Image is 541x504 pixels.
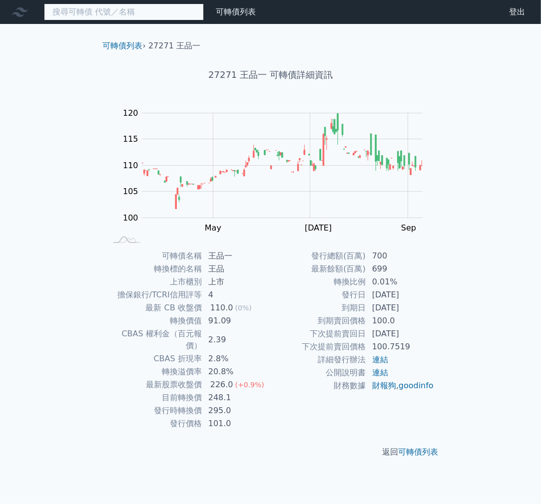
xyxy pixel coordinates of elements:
td: 到期日 [271,301,366,314]
tspan: Sep [401,223,416,233]
td: 上市 [202,275,271,288]
td: 上市櫃別 [107,275,202,288]
td: 詳細發行辦法 [271,353,366,366]
td: 轉換標的名稱 [107,262,202,275]
td: 到期賣回價格 [271,314,366,327]
td: 擔保銀行/TCRI信用評等 [107,288,202,301]
td: 0.01% [366,275,435,288]
td: 發行價格 [107,417,202,430]
tspan: 110 [123,161,138,170]
td: 最新股票收盤價 [107,378,202,391]
tspan: 120 [123,108,138,118]
td: 20.8% [202,365,271,378]
td: 下次提前賣回日 [271,327,366,340]
td: CBAS 權利金（百元報價） [107,327,202,352]
td: 295.0 [202,404,271,417]
td: 最新 CB 收盤價 [107,301,202,314]
div: 110.0 [208,302,235,314]
a: 連結 [372,368,388,377]
td: [DATE] [366,327,435,340]
div: 226.0 [208,379,235,391]
td: 100.7519 [366,340,435,353]
td: 4 [202,288,271,301]
td: 財務數據 [271,379,366,392]
a: 登出 [501,4,533,20]
td: 248.1 [202,391,271,404]
a: 財報狗 [372,381,396,390]
td: 101.0 [202,417,271,430]
td: 轉換比例 [271,275,366,288]
td: 王品一 [202,250,271,262]
a: 連結 [372,355,388,364]
td: [DATE] [366,301,435,314]
td: 2.8% [202,352,271,365]
tspan: May [205,223,221,233]
td: 轉換溢價率 [107,365,202,378]
a: 可轉債列表 [103,41,143,50]
tspan: 115 [123,134,138,144]
td: 發行時轉換價 [107,404,202,417]
td: 下次提前賣回價格 [271,340,366,353]
tspan: [DATE] [305,223,332,233]
td: 2.39 [202,327,271,352]
td: , [366,379,435,392]
td: 發行日 [271,288,366,301]
td: 公開說明書 [271,366,366,379]
td: 100.0 [366,314,435,327]
a: goodinfo [399,381,434,390]
td: [DATE] [366,288,435,301]
a: 可轉債列表 [216,7,256,16]
td: CBAS 折現率 [107,352,202,365]
h1: 27271 王品一 可轉債詳細資訊 [95,68,447,82]
g: Chart [118,108,438,233]
input: 搜尋可轉債 代號／名稱 [44,3,204,20]
tspan: 105 [123,187,138,196]
p: 返回 [95,446,447,458]
tspan: 100 [123,213,138,223]
td: 發行總額(百萬) [271,250,366,262]
td: 91.09 [202,314,271,327]
td: 王品 [202,262,271,275]
td: 699 [366,262,435,275]
span: (+0.9%) [235,381,264,389]
li: 27271 王品一 [148,40,200,52]
td: 可轉債名稱 [107,250,202,262]
td: 最新餘額(百萬) [271,262,366,275]
li: › [103,40,146,52]
td: 轉換價值 [107,314,202,327]
td: 目前轉換價 [107,391,202,404]
a: 可轉債列表 [399,447,439,457]
td: 700 [366,250,435,262]
span: (0%) [235,304,252,312]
